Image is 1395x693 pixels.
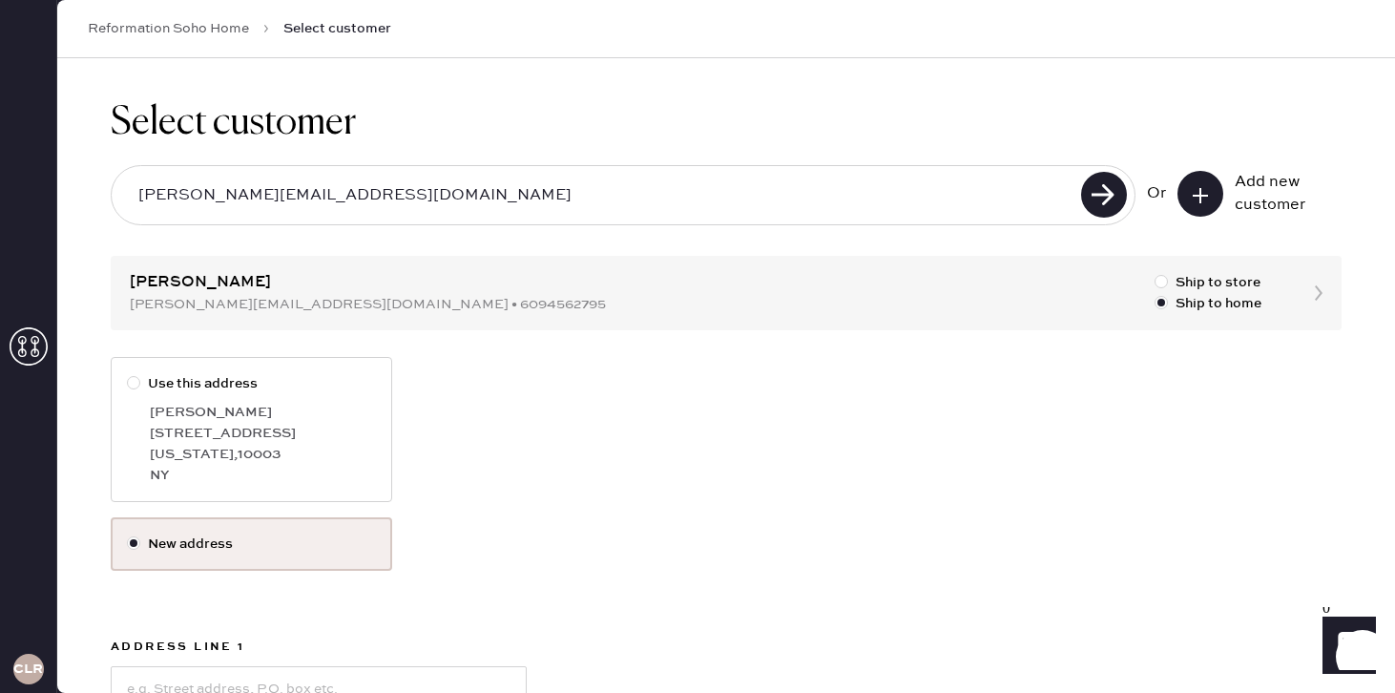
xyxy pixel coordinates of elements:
[111,100,1342,146] h1: Select customer
[111,636,527,659] label: Address Line 1
[1155,272,1261,293] label: Ship to store
[1155,293,1261,314] label: Ship to home
[1304,607,1386,689] iframe: Front Chat
[127,534,376,555] label: New address
[88,19,249,38] a: Reformation Soho Home
[150,444,376,465] div: [US_STATE] , 10003
[13,662,43,676] h3: CLR
[123,174,1075,218] input: Search by email or phone number
[1147,182,1166,205] div: Or
[283,19,391,38] span: Select customer
[150,465,376,486] div: NY
[150,402,376,423] div: [PERSON_NAME]
[150,423,376,444] div: [STREET_ADDRESS]
[1235,171,1330,217] div: Add new customer
[127,373,376,394] label: Use this address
